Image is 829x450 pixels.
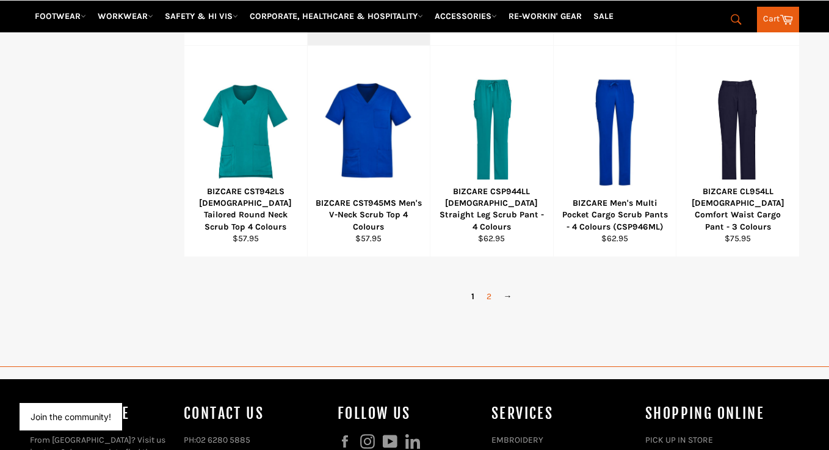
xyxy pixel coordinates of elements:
[184,404,325,424] h4: Contact Us
[676,46,799,257] a: BIZCARE CL954LL Ladies Comfort Waist Cargo Pant - 3 ColoursBIZCARE CL954LL [DEMOGRAPHIC_DATA] Com...
[757,7,799,32] a: Cart
[645,404,787,424] h4: SHOPPING ONLINE
[684,186,792,233] div: BIZCARE CL954LL [DEMOGRAPHIC_DATA] Comfort Waist Cargo Pant - 3 Colours
[30,5,91,27] a: FOOTWEAR
[588,5,618,27] a: SALE
[491,435,543,445] a: EMBROIDERY
[498,288,518,305] a: →
[430,5,502,27] a: ACCESSORIES
[465,288,480,305] span: 1
[338,404,479,424] h4: Follow us
[184,46,307,257] a: BIZCARE CST942LS Ladies Tailored Round Neck Scrub Top 4 ColoursBIZCARE CST942LS [DEMOGRAPHIC_DATA...
[315,197,422,233] div: BIZCARE CST945MS Men's V-Neck Scrub Top 4 Colours
[561,197,668,233] div: BIZCARE Men's Multi Pocket Cargo Scrub Pants - 4 Colours (CSP946ML)
[196,435,250,445] a: 02 6280 5885
[553,46,676,257] a: BIZCARE Men's Multi Pocket Cargo Scrub Pants - 4 Colours (CSP946ML)BIZCARE Men's Multi Pocket Car...
[245,5,428,27] a: CORPORATE, HEALTHCARE & HOSPITALITY
[192,186,300,233] div: BIZCARE CST942LS [DEMOGRAPHIC_DATA] Tailored Round Neck Scrub Top 4 Colours
[438,186,546,233] div: BIZCARE CSP944LL [DEMOGRAPHIC_DATA] Straight Leg Scrub Pant - 4 Colours
[430,46,553,257] a: BIZCARE CSP944LL Ladies Straight Leg Scrub Pant - 4 ColoursBIZCARE CSP944LL [DEMOGRAPHIC_DATA] St...
[184,434,325,446] p: PH:
[491,404,633,424] h4: services
[160,5,243,27] a: SAFETY & HI VIS
[307,46,430,257] a: BIZCARE CST945MS Men's V-Neck Scrub Top 4 ColoursBIZCARE CST945MS Men's V-Neck Scrub Top 4 Colour...
[480,288,498,305] a: 2
[31,412,111,422] button: Join the community!
[504,5,587,27] a: RE-WORKIN' GEAR
[93,5,158,27] a: WORKWEAR
[645,435,713,445] a: PICK UP IN STORE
